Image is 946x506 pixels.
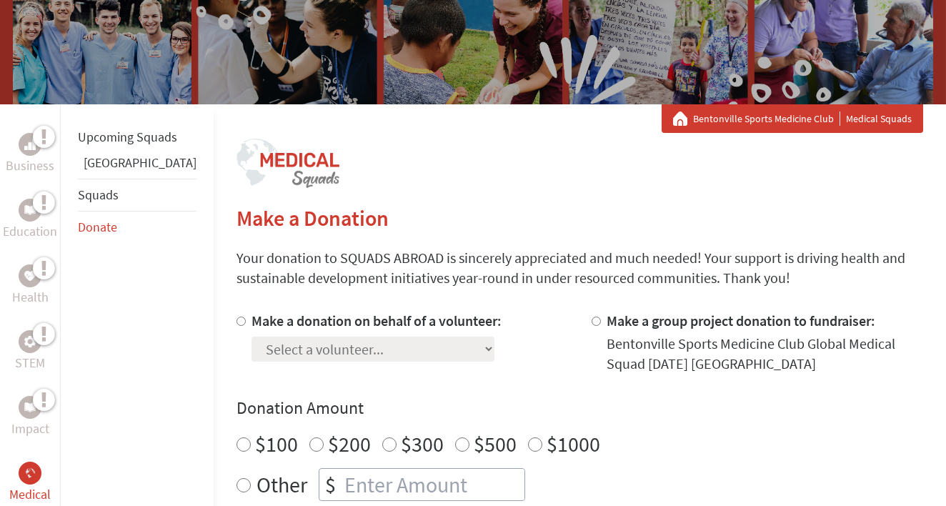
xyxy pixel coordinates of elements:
p: Health [12,287,49,307]
label: $200 [328,430,371,457]
label: Make a donation on behalf of a volunteer: [252,312,502,329]
div: Impact [19,396,41,419]
div: Business [19,133,41,156]
li: Greece [78,153,196,179]
label: $1000 [547,430,600,457]
div: Health [19,264,41,287]
label: $300 [401,430,444,457]
li: Upcoming Squads [78,121,196,153]
p: Your donation to SQUADS ABROAD is sincerely appreciated and much needed! Your support is driving ... [236,248,923,288]
div: STEM [19,330,41,353]
a: BusinessBusiness [6,133,54,176]
li: Donate [78,212,196,243]
div: Medical Squads [673,111,912,126]
label: $100 [255,430,298,457]
img: Health [24,271,36,280]
img: logo-medical-squads.png [236,139,339,188]
p: Business [6,156,54,176]
a: Squads [78,187,119,203]
a: STEMSTEM [15,330,45,373]
h4: Donation Amount [236,397,923,420]
img: Business [24,139,36,150]
div: $ [319,469,342,500]
a: EducationEducation [3,199,57,242]
img: STEM [24,336,36,347]
input: Enter Amount [342,469,524,500]
a: Upcoming Squads [78,129,177,145]
p: Education [3,222,57,242]
p: Impact [11,419,49,439]
img: Education [24,205,36,215]
div: Medical [19,462,41,485]
div: Education [19,199,41,222]
label: Make a group project donation to fundraiser: [607,312,875,329]
img: Impact [24,402,36,412]
a: MedicalMedical [9,462,51,505]
p: STEM [15,353,45,373]
a: Bentonville Sports Medicine Club [693,111,840,126]
div: Bentonville Sports Medicine Club Global Medical Squad [DATE] [GEOGRAPHIC_DATA] [607,334,924,374]
a: HealthHealth [12,264,49,307]
label: $500 [474,430,517,457]
li: Squads [78,179,196,212]
label: Other [257,468,307,501]
h2: Make a Donation [236,205,923,231]
a: ImpactImpact [11,396,49,439]
img: Medical [24,467,36,479]
p: Medical [9,485,51,505]
a: Donate [78,219,117,235]
a: [GEOGRAPHIC_DATA] [84,154,196,171]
